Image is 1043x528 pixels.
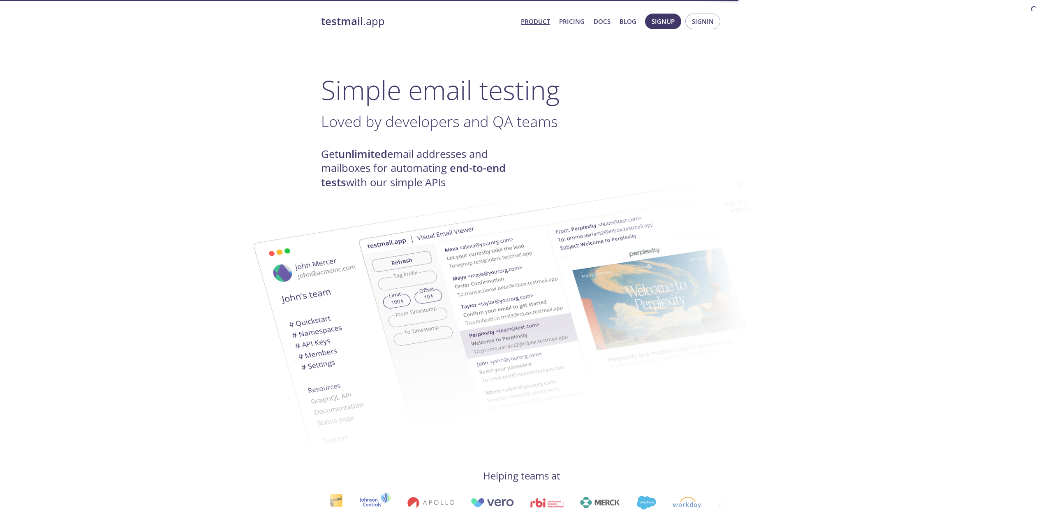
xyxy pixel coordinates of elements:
span: Loved by developers and QA teams [321,111,558,132]
img: apollo [406,497,453,508]
h4: Helping teams at [321,469,722,482]
strong: testmail [321,14,363,28]
h4: Get email addresses and mailboxes for automating with our simple APIs [321,147,522,190]
strong: unlimited [338,147,387,161]
span: Signin [692,16,714,27]
img: workday [672,497,701,508]
img: testmail-email-viewer [222,190,666,469]
img: vero [469,498,513,507]
a: Docs [594,16,611,27]
a: Pricing [559,16,585,27]
img: merck [579,497,619,508]
strong: end-to-end tests [321,161,506,189]
a: Blog [620,16,636,27]
button: Signup [645,14,681,29]
a: Product [521,16,550,27]
a: testmail.app [321,14,514,28]
button: Signin [685,14,720,29]
img: rbi [530,498,563,507]
span: Signup [652,16,675,27]
img: interac [328,494,342,512]
img: testmail-email-viewer [358,164,802,442]
h1: Simple email testing [321,74,722,106]
img: johnsoncontrols [358,493,390,512]
img: salesforce [635,496,655,509]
